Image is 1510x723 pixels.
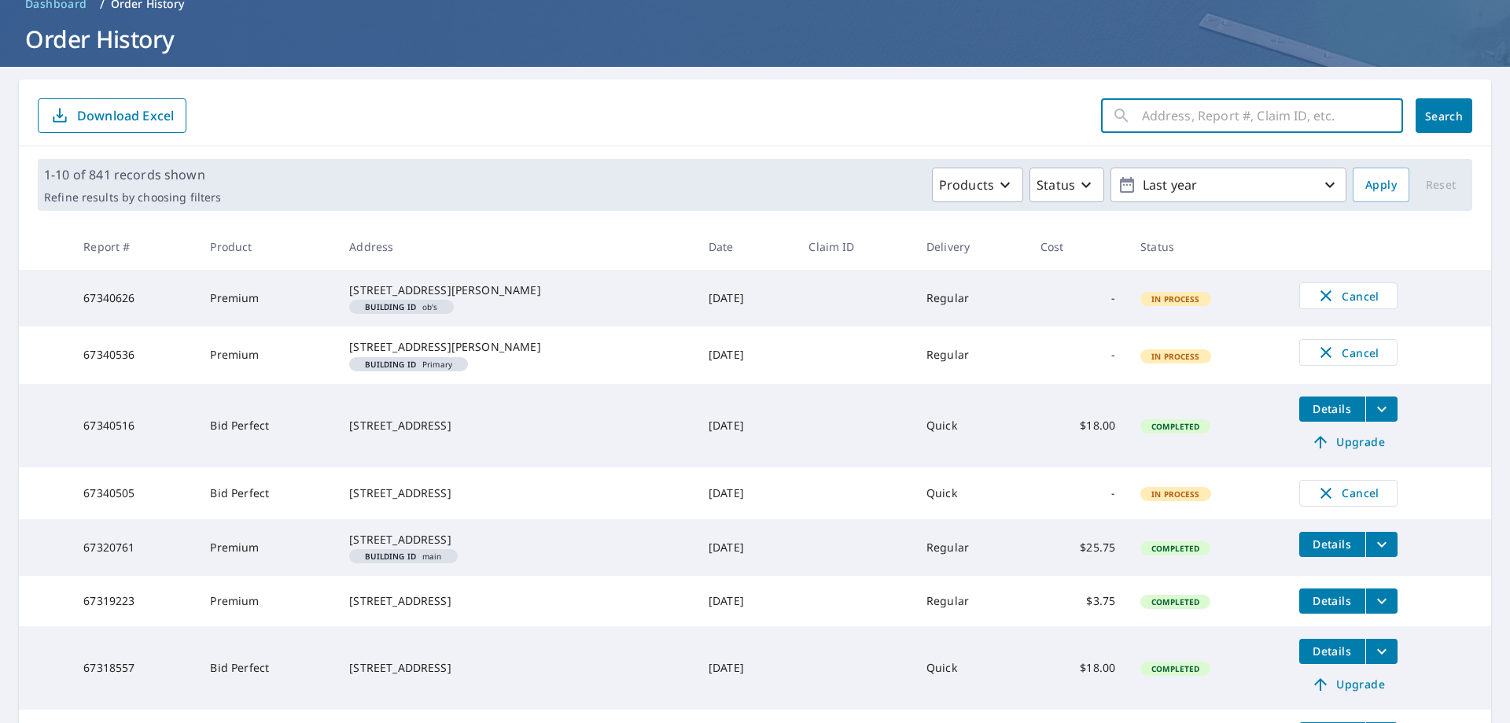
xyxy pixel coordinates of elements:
td: - [1028,326,1129,383]
th: Cost [1028,223,1129,270]
div: [STREET_ADDRESS] [349,418,683,433]
td: Regular [914,326,1028,383]
td: - [1028,467,1129,519]
td: - [1028,270,1129,326]
span: Primary [355,360,462,368]
td: 67319223 [71,576,197,626]
td: 67340626 [71,270,197,326]
button: detailsBtn-67340516 [1299,397,1365,422]
td: $25.75 [1028,519,1129,576]
a: Upgrade [1299,672,1398,697]
p: Download Excel [77,107,174,124]
span: In Process [1142,351,1210,362]
td: Premium [197,326,337,383]
td: Premium [197,519,337,576]
div: [STREET_ADDRESS] [349,485,683,501]
span: Completed [1142,596,1209,607]
td: $3.75 [1028,576,1129,626]
td: 67318557 [71,626,197,710]
span: Completed [1142,421,1209,432]
button: Cancel [1299,480,1398,507]
button: filesDropdownBtn-67319223 [1365,588,1398,614]
span: Details [1309,401,1356,416]
span: Details [1309,593,1356,608]
p: 1-10 of 841 records shown [44,165,221,184]
button: detailsBtn-67318557 [1299,639,1365,664]
span: Completed [1142,663,1209,674]
td: Bid Perfect [197,626,337,710]
p: Status [1037,175,1075,194]
button: Cancel [1299,282,1398,309]
button: filesDropdownBtn-67340516 [1365,397,1398,422]
th: Date [696,223,797,270]
td: Bid Perfect [197,384,337,467]
button: Search [1416,98,1472,133]
h1: Order History [19,23,1491,55]
span: main [355,552,451,560]
td: Premium [197,270,337,326]
td: Quick [914,467,1028,519]
button: Last year [1110,168,1346,202]
span: ob's [355,303,447,311]
td: Regular [914,576,1028,626]
span: Cancel [1316,484,1381,503]
span: Details [1309,644,1356,658]
td: [DATE] [696,576,797,626]
span: In Process [1142,293,1210,304]
td: [DATE] [696,326,797,383]
span: Cancel [1316,286,1381,305]
button: filesDropdownBtn-67320761 [1365,532,1398,557]
td: 67320761 [71,519,197,576]
span: Upgrade [1309,433,1388,452]
td: Quick [914,384,1028,467]
td: 67340516 [71,384,197,467]
td: [DATE] [696,626,797,710]
td: Quick [914,626,1028,710]
button: Status [1029,168,1104,202]
button: detailsBtn-67320761 [1299,532,1365,557]
span: Details [1309,537,1356,551]
td: $18.00 [1028,626,1129,710]
span: Upgrade [1309,675,1388,694]
td: [DATE] [696,270,797,326]
td: 67340536 [71,326,197,383]
em: Building ID [365,552,416,560]
td: $18.00 [1028,384,1129,467]
a: Upgrade [1299,430,1398,455]
div: [STREET_ADDRESS] [349,660,683,676]
button: filesDropdownBtn-67318557 [1365,639,1398,664]
div: [STREET_ADDRESS][PERSON_NAME] [349,282,683,298]
th: Address [337,223,696,270]
span: Search [1428,109,1460,124]
span: In Process [1142,489,1210,500]
td: Premium [197,576,337,626]
p: Refine results by choosing filters [44,190,221,205]
div: [STREET_ADDRESS] [349,593,683,609]
td: Bid Perfect [197,467,337,519]
th: Delivery [914,223,1028,270]
button: Apply [1353,168,1409,202]
em: Building ID [365,360,416,368]
td: Regular [914,270,1028,326]
div: [STREET_ADDRESS] [349,532,683,548]
button: detailsBtn-67319223 [1299,588,1365,614]
td: Regular [914,519,1028,576]
button: Cancel [1299,339,1398,366]
th: Product [197,223,337,270]
button: Download Excel [38,98,186,133]
span: Completed [1142,543,1209,554]
div: [STREET_ADDRESS][PERSON_NAME] [349,339,683,355]
th: Status [1128,223,1286,270]
span: Cancel [1316,343,1381,362]
p: Products [939,175,994,194]
em: Building ID [365,303,416,311]
td: [DATE] [696,384,797,467]
span: Apply [1365,175,1397,195]
th: Claim ID [796,223,914,270]
td: [DATE] [696,467,797,519]
td: [DATE] [696,519,797,576]
input: Address, Report #, Claim ID, etc. [1142,94,1403,138]
th: Report # [71,223,197,270]
button: Products [932,168,1023,202]
p: Last year [1136,172,1320,199]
